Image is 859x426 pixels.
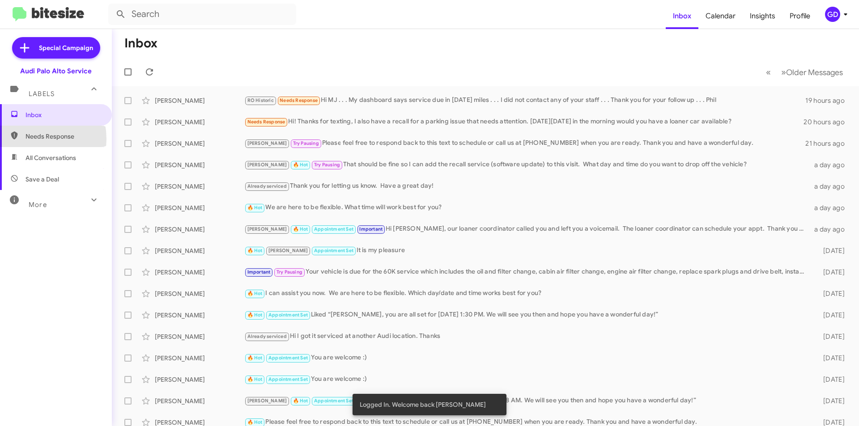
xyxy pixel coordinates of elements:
[247,248,263,253] span: 🔥 Hot
[809,225,852,234] div: a day ago
[155,311,244,320] div: [PERSON_NAME]
[247,333,287,339] span: Already serviced
[805,96,852,105] div: 19 hours ago
[155,268,244,277] div: [PERSON_NAME]
[698,3,743,29] a: Calendar
[809,268,852,277] div: [DATE]
[244,245,809,256] div: It is my pleasure
[155,96,244,105] div: [PERSON_NAME]
[268,248,308,253] span: [PERSON_NAME]
[247,376,263,382] span: 🔥 Hot
[247,312,263,318] span: 🔥 Hot
[314,226,353,232] span: Appointment Set
[155,332,244,341] div: [PERSON_NAME]
[155,375,244,384] div: [PERSON_NAME]
[809,246,852,255] div: [DATE]
[776,63,848,81] button: Next
[809,289,852,298] div: [DATE]
[26,175,59,184] span: Save a Deal
[268,355,308,361] span: Appointment Set
[314,248,353,253] span: Appointment Set
[39,43,93,52] span: Special Campaign
[244,181,809,191] div: Thank you for letting us know. Have a great day!
[29,201,47,209] span: More
[809,354,852,363] div: [DATE]
[247,355,263,361] span: 🔥 Hot
[247,97,274,103] span: RO Historic
[12,37,100,59] a: Special Campaign
[244,117,804,127] div: Hi! Thanks for texting, I also have a recall for a parking issue that needs attention. [DATE][DAT...
[247,419,263,425] span: 🔥 Hot
[781,67,786,78] span: »
[244,353,809,363] div: You are welcome :)
[244,202,809,213] div: We are here to be flexible. What time will work best for you?
[247,398,287,404] span: [PERSON_NAME]
[108,4,296,25] input: Search
[314,162,340,168] span: Try Pausing
[786,67,843,77] span: Older Messages
[155,182,244,191] div: [PERSON_NAME]
[244,160,809,170] div: That should be fine so I can add the recall service (software update) to this visit. What day and...
[809,160,852,169] div: a day ago
[29,90,55,98] span: Labels
[743,3,782,29] a: Insights
[155,160,244,169] div: [PERSON_NAME]
[20,67,92,76] div: Audi Palo Alto Service
[247,205,263,211] span: 🔥 Hot
[26,110,102,119] span: Inbox
[293,226,308,232] span: 🔥 Hot
[761,63,848,81] nav: Page navigation example
[247,162,287,168] span: [PERSON_NAME]
[809,375,852,384] div: [DATE]
[809,203,852,212] div: a day ago
[766,67,771,78] span: «
[124,36,157,51] h1: Inbox
[782,3,817,29] a: Profile
[244,138,805,148] div: Please feel free to respond back to this text to schedule or call us at [PHONE_NUMBER] when you a...
[809,311,852,320] div: [DATE]
[805,139,852,148] div: 21 hours ago
[825,7,840,22] div: GD
[244,396,809,406] div: Liked “[PERSON_NAME], you are all set for [DATE] 8 AM. We will see you then and hope you have a w...
[314,398,353,404] span: Appointment Set
[293,162,308,168] span: 🔥 Hot
[155,203,244,212] div: [PERSON_NAME]
[155,139,244,148] div: [PERSON_NAME]
[804,118,852,127] div: 20 hours ago
[247,119,285,125] span: Needs Response
[809,332,852,341] div: [DATE]
[817,7,849,22] button: GD
[244,331,809,342] div: Hi I got it serviced at another Audi location. Thanks
[293,398,308,404] span: 🔥 Hot
[247,140,287,146] span: [PERSON_NAME]
[155,246,244,255] div: [PERSON_NAME]
[155,225,244,234] div: [PERSON_NAME]
[155,118,244,127] div: [PERSON_NAME]
[360,400,486,409] span: Logged In. Welcome back [PERSON_NAME]
[155,289,244,298] div: [PERSON_NAME]
[809,396,852,405] div: [DATE]
[26,153,76,162] span: All Conversations
[244,310,809,320] div: Liked “[PERSON_NAME], you are all set for [DATE] 1:30 PM. We will see you then and hope you have ...
[809,182,852,191] div: a day ago
[244,288,809,299] div: I can assist you now. We are here to be flexible. Which day/date and time works best for you?
[155,396,244,405] div: [PERSON_NAME]
[280,97,318,103] span: Needs Response
[244,267,809,277] div: Your vehicle is due for the 60K service which includes the oil and filter change, cabin air filte...
[247,183,287,189] span: Already serviced
[244,224,809,234] div: Hi [PERSON_NAME], our loaner coordinator called you and left you a voicemail. The loaner coordina...
[359,226,383,232] span: Important
[268,376,308,382] span: Appointment Set
[155,354,244,363] div: [PERSON_NAME]
[666,3,698,29] a: Inbox
[247,226,287,232] span: [PERSON_NAME]
[247,291,263,296] span: 🔥 Hot
[761,63,776,81] button: Previous
[244,95,805,105] div: Hi MJ . . . My dashboard says service due in [DATE] miles . . . I did not contact any of your sta...
[276,269,302,275] span: Try Pausing
[268,312,308,318] span: Appointment Set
